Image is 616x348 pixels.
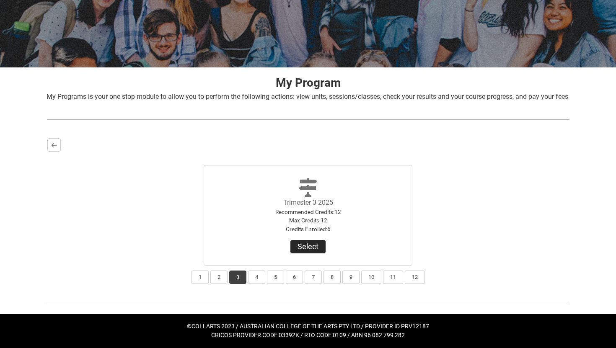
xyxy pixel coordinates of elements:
[261,208,355,216] div: Recommended Credits : 12
[324,271,341,284] button: 8
[267,271,284,284] button: 5
[283,198,333,206] label: Trimester 3 2025
[47,138,61,152] button: Back
[192,271,209,284] button: 1
[47,115,569,124] img: REDU_GREY_LINE
[286,271,303,284] button: 6
[47,93,568,101] span: My Programs is your one stop module to allow you to perform the following actions: view units, se...
[405,271,425,284] button: 12
[276,76,341,90] strong: My Program
[210,271,228,284] button: 2
[290,240,326,253] button: Trimester 3 2025Recommended Credits:12Max Credits:12Credits Enrolled:6
[383,271,403,284] button: 11
[248,271,265,284] button: 4
[47,298,569,307] img: REDU_GREY_LINE
[229,271,246,284] button: 3
[342,271,360,284] button: 9
[261,225,355,233] div: Credits Enrolled : 6
[305,271,322,284] button: 7
[261,216,355,224] div: Max Credits : 12
[361,271,381,284] button: 10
